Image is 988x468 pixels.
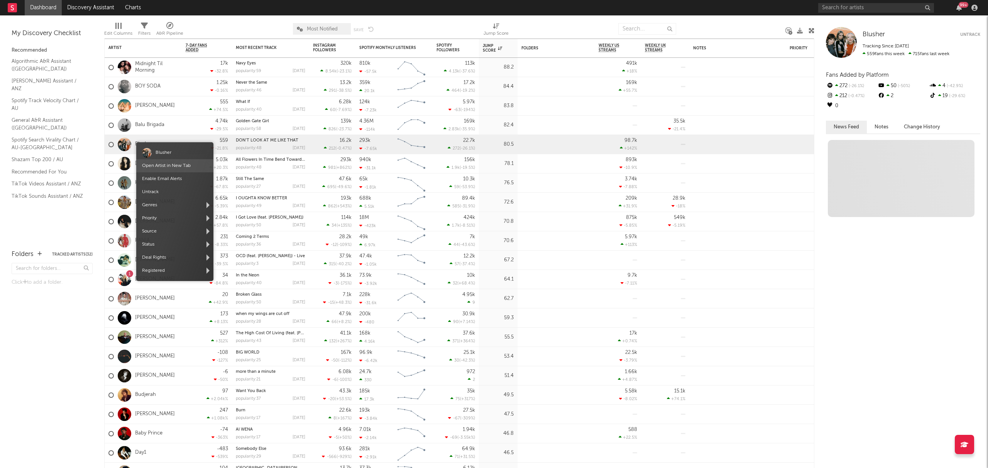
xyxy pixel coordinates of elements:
div: Filters [138,19,151,42]
div: 293k [340,157,352,162]
a: In the Neon [236,273,259,278]
div: 893k [626,157,637,162]
span: -8.51 % [461,224,474,228]
div: 89.4k [462,196,475,201]
div: 5.97k [463,99,475,104]
div: Jump Score [484,29,509,38]
span: +543 % [337,204,350,209]
a: TikTok Videos Assistant / ANZ [12,180,85,188]
div: ( ) [322,184,352,189]
div: 17.2k [464,80,475,85]
div: 84.4 [483,82,514,91]
div: 2.84k [215,215,228,220]
div: 70.8 [483,217,514,226]
a: PANIA [135,237,150,244]
div: +74.5 % [209,107,228,112]
a: Want You Back [236,389,266,393]
a: OCD (feat. [PERSON_NAME]) - Live [236,254,305,258]
div: 169k [464,119,475,124]
div: ( ) [327,223,352,228]
span: 212 [329,146,335,151]
span: -37.6 % [460,69,474,74]
span: -26.1 % [461,146,474,151]
div: 320k [340,61,352,66]
span: Enable Email Alerts [136,172,213,185]
div: 88.2 [483,63,514,72]
a: Navy Eyes [236,61,256,66]
div: popularity: 46 [236,88,262,93]
span: -194 % [462,108,474,112]
div: -32.8 % [210,69,228,74]
div: popularity: 48 [236,146,262,150]
svg: Chart title [394,116,429,135]
span: -42.9 % [946,84,963,88]
button: Save [354,28,364,32]
div: -10.9 % [619,165,637,170]
div: 49k [359,234,368,239]
span: -31.9 % [461,204,474,209]
div: ( ) [443,126,475,131]
div: Click to add a folder. [12,278,93,287]
div: -0.16 % [210,88,228,93]
div: Recommended [12,46,93,55]
a: Recommended For You [12,168,85,176]
svg: Chart title [394,231,429,251]
div: 13.2k [340,80,352,85]
span: 2.83k [448,127,459,131]
div: 359k [359,80,370,85]
a: DON’T LOOK AT ME LIKE THAT [236,138,298,143]
a: [PERSON_NAME] [135,199,175,205]
div: 82.4 [483,121,514,130]
span: -19.5 % [461,166,474,170]
svg: Chart title [394,212,429,231]
div: 2 [877,91,929,101]
svg: Chart title [394,135,429,154]
div: -5.19 % [668,223,685,228]
div: -114k [359,127,375,132]
div: -1.81k [359,185,376,190]
span: 981 [328,166,335,170]
a: Day1 [135,449,146,456]
svg: Chart title [394,96,429,116]
span: -29.6 % [948,94,965,98]
a: [PERSON_NAME] [135,411,175,417]
a: Never the Same [236,81,267,85]
div: [DATE] [293,127,305,131]
a: Blusher [135,141,152,148]
div: [DATE] [293,146,305,150]
div: 50 [877,81,929,91]
span: 1.9k [452,166,460,170]
div: I OUGHTA KNOW BETTER [236,196,305,200]
a: Midnight Til Morning [135,61,178,74]
div: Priority [790,46,821,51]
a: Golden Gate Girl [236,119,269,123]
span: -23.7 % [337,127,350,131]
div: What If [236,100,305,104]
div: 113k [465,61,475,66]
div: I Got Love (feat. Nate Dogg) [236,215,305,220]
span: -53.9 % [460,185,474,189]
div: 76.5 [483,178,514,188]
div: ( ) [325,107,352,112]
div: Artist [108,45,166,50]
div: Notes [693,46,770,51]
div: 20.1k [359,88,375,93]
a: Still The Same [236,177,264,181]
div: -21.8 % [211,146,228,151]
a: Baby Prince [135,430,162,437]
span: 862 [328,204,336,209]
button: Tracked Artists(32) [52,253,93,256]
span: 695 [327,185,335,189]
span: Untrack [136,185,213,199]
div: popularity: 50 [236,223,261,227]
div: 0 [826,101,877,111]
button: Undo the changes to the current view. [368,25,374,32]
div: 5.03k [216,157,228,162]
div: 688k [359,196,371,201]
div: 65k [359,177,368,182]
a: Blusher [863,31,885,39]
a: Somebody Else [236,447,266,451]
div: 293k [359,138,370,143]
span: Weekly US Streams [599,43,626,52]
span: Genres [136,199,213,212]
